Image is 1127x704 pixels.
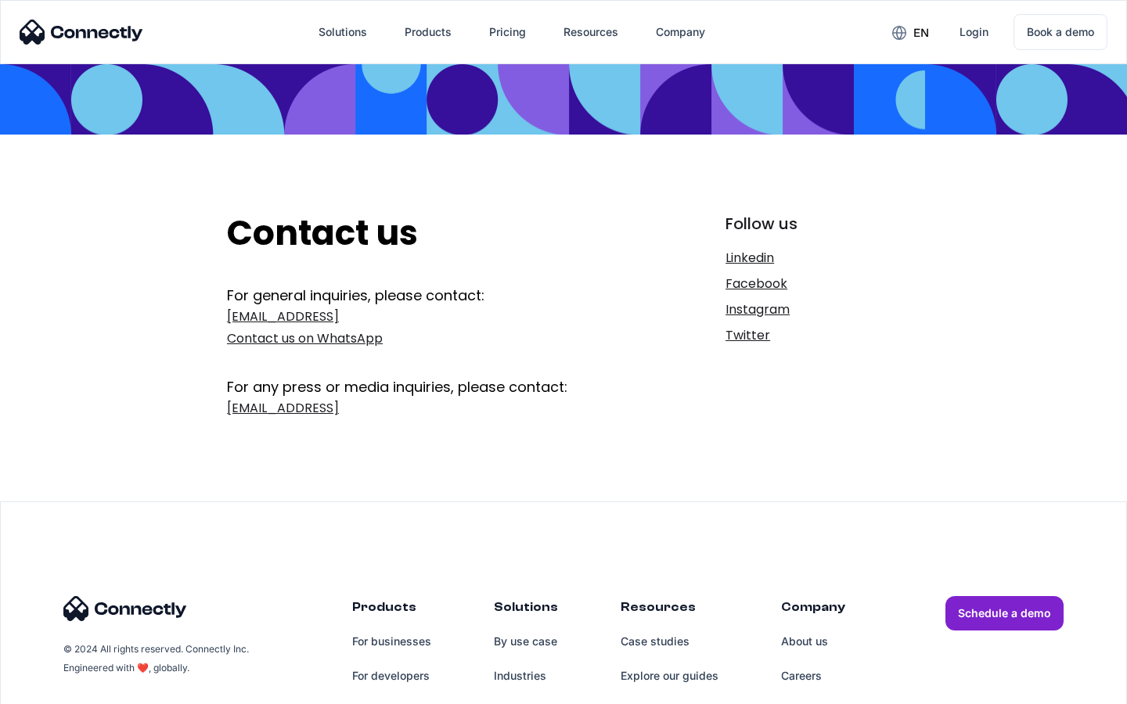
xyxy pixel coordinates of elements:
a: Twitter [726,325,900,347]
a: For developers [352,659,431,693]
ul: Language list [31,677,94,699]
a: Login [947,13,1001,51]
img: Connectly Logo [63,596,187,621]
div: For any press or media inquiries, please contact: [227,354,624,397]
a: Instagram [726,299,900,321]
div: Solutions [319,21,367,43]
aside: Language selected: English [16,677,94,699]
img: Connectly Logo [20,20,143,45]
div: Follow us [726,213,900,235]
div: Resources [621,596,718,624]
div: Resources [563,21,618,43]
div: Products [405,21,452,43]
div: Login [960,21,988,43]
div: Solutions [494,596,558,624]
a: By use case [494,624,558,659]
a: Schedule a demo [945,596,1064,630]
a: Careers [781,659,845,693]
div: Pricing [489,21,526,43]
a: Case studies [621,624,718,659]
a: Book a demo [1014,14,1107,50]
a: About us [781,624,845,659]
a: [EMAIL_ADDRESS]Contact us on WhatsApp [227,306,624,350]
a: Pricing [477,13,538,51]
a: For businesses [352,624,431,659]
div: For general inquiries, please contact: [227,286,624,306]
div: Products [352,596,431,624]
a: Linkedin [726,247,900,269]
a: [EMAIL_ADDRESS] [227,397,624,419]
h2: Contact us [227,213,624,254]
a: Facebook [726,273,900,295]
div: en [913,22,929,44]
a: Explore our guides [621,659,718,693]
a: Industries [494,659,558,693]
div: © 2024 All rights reserved. Connectly Inc. Engineered with ❤️, globally. [63,640,251,677]
div: Company [656,21,705,43]
div: Company [781,596,845,624]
